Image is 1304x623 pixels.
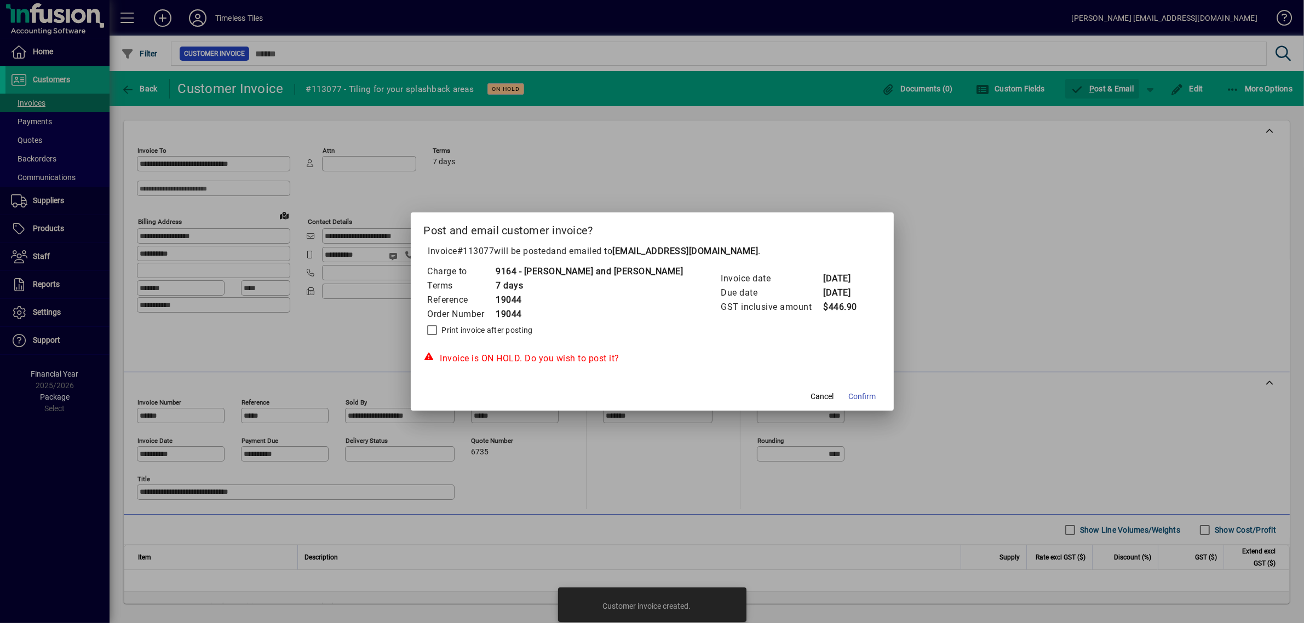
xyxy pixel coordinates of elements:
[440,325,533,336] label: Print invoice after posting
[411,212,894,244] h2: Post and email customer invoice?
[845,387,881,406] button: Confirm
[427,279,496,293] td: Terms
[427,264,496,279] td: Charge to
[424,245,881,258] p: Invoice will be posted .
[427,293,496,307] td: Reference
[805,387,840,406] button: Cancel
[457,246,495,256] span: #113077
[721,300,823,314] td: GST inclusive amount
[823,300,867,314] td: $446.90
[427,307,496,321] td: Order Number
[424,352,881,365] div: Invoice is ON HOLD. Do you wish to post it?
[823,286,867,300] td: [DATE]
[496,279,683,293] td: 7 days
[496,307,683,321] td: 19044
[849,391,876,402] span: Confirm
[552,246,759,256] span: and emailed to
[721,272,823,286] td: Invoice date
[613,246,759,256] b: [EMAIL_ADDRESS][DOMAIN_NAME]
[496,293,683,307] td: 19044
[823,272,867,286] td: [DATE]
[811,391,834,402] span: Cancel
[496,264,683,279] td: 9164 - [PERSON_NAME] and [PERSON_NAME]
[721,286,823,300] td: Due date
